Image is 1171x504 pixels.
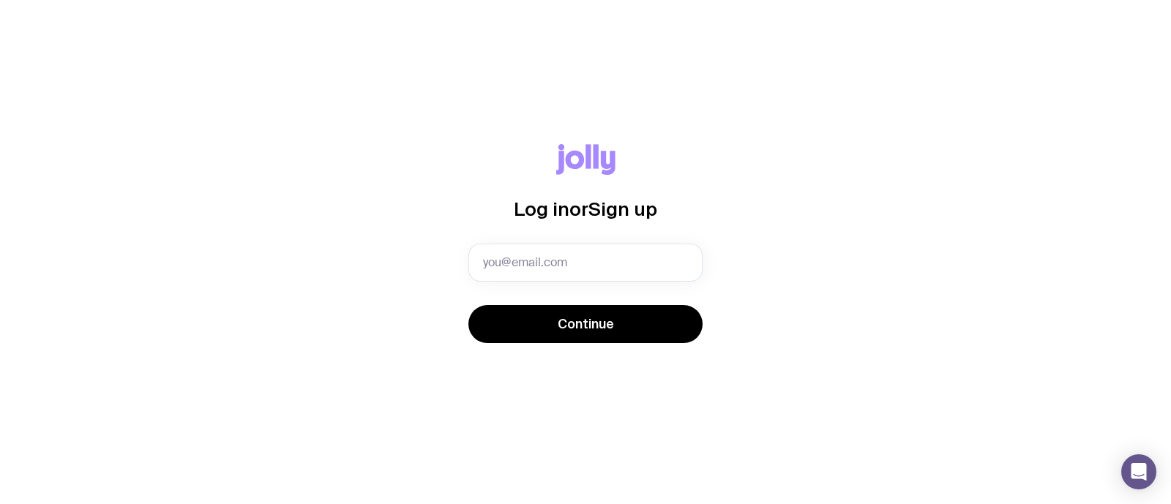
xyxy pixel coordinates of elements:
div: Open Intercom Messenger [1121,454,1156,489]
span: Sign up [588,198,657,219]
span: or [569,198,588,219]
input: you@email.com [468,244,703,282]
span: Log in [514,198,569,219]
button: Continue [468,305,703,343]
span: Continue [558,315,614,333]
